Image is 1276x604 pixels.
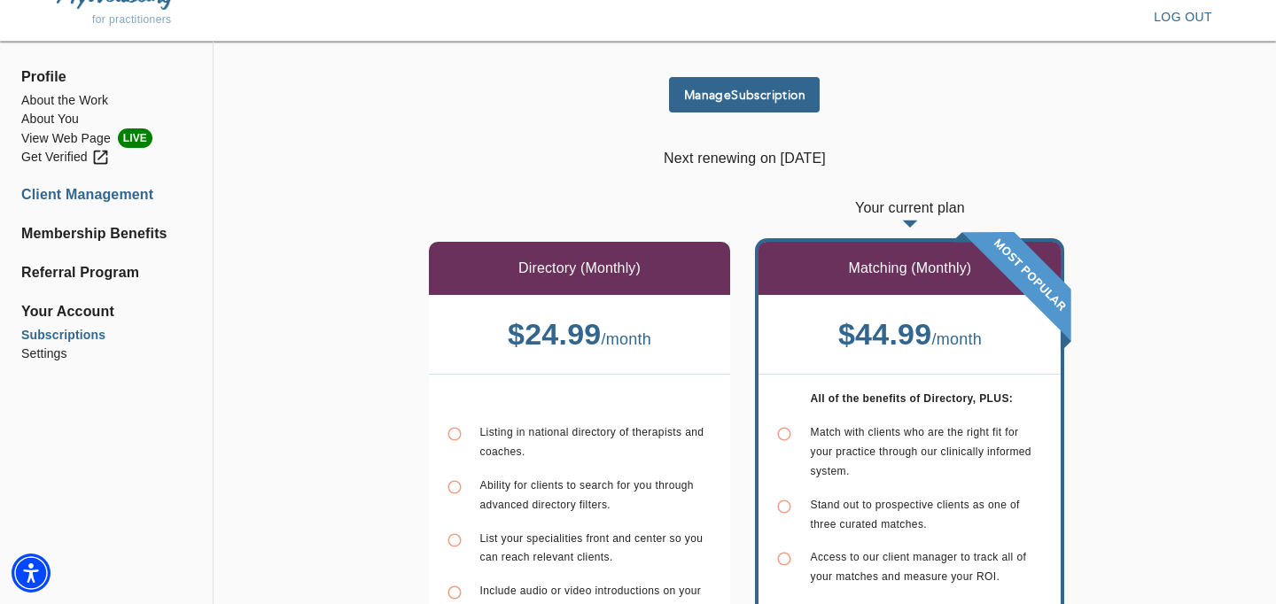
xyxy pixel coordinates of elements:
[21,184,191,205] a: Client Management
[21,128,191,148] a: View Web PageLIVE
[21,148,191,166] a: Get Verified
[759,197,1061,242] p: Your current plan
[21,345,191,363] a: Settings
[810,392,1013,405] b: All of the benefits of Directory, PLUS:
[21,223,191,244] a: Membership Benefits
[118,128,152,148] span: LIVE
[931,330,982,348] span: / month
[21,262,191,283] a: Referral Program
[12,554,51,592] div: Accessibility Menu
[508,317,602,351] b: $ 24.99
[810,551,1026,583] span: Access to our client manager to track all of your matches and measure your ROI.
[601,330,651,348] span: / month
[21,301,191,322] span: Your Account
[838,317,932,351] b: $ 44.99
[480,479,694,511] span: Ability for clients to search for you through advanced directory filters.
[21,66,191,88] span: Profile
[676,87,813,104] span: Manage Subscription
[810,426,1031,477] span: Match with clients who are the right fit for your practice through our clinically informed system.
[263,148,1226,169] p: Next renewing on [DATE]
[518,258,641,279] p: Directory (Monthly)
[669,77,820,112] button: ManageSubscription
[1147,1,1219,34] button: log out
[952,232,1071,352] img: banner
[21,91,191,110] a: About the Work
[1154,6,1212,28] span: log out
[21,128,191,148] li: View Web Page
[92,13,172,26] span: for practitioners
[480,532,704,564] span: List your specialities front and center so you can reach relevant clients.
[21,110,191,128] a: About You
[810,499,1019,530] span: Stand out to prospective clients as one of three curated matches.
[849,258,972,279] p: Matching (Monthly)
[480,426,704,458] span: Listing in national directory of therapists and coaches.
[21,326,191,345] a: Subscriptions
[21,148,110,166] div: Get Verified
